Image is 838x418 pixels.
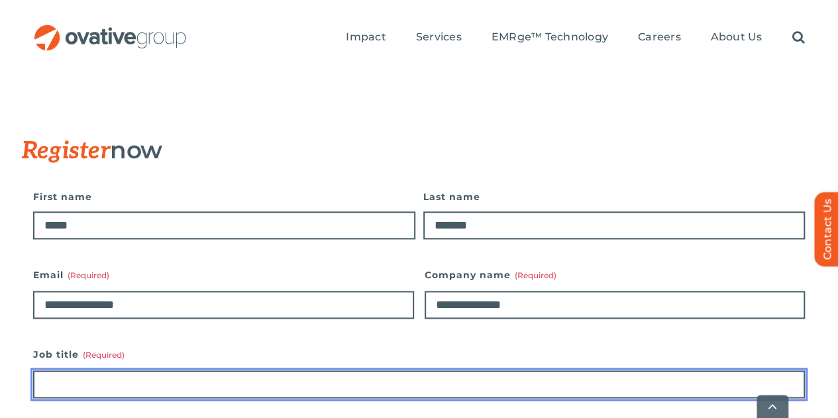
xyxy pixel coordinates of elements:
a: Impact [346,30,386,45]
a: OG_Full_horizontal_RGB [33,23,187,36]
label: Last name [423,187,806,206]
span: Careers [638,30,681,44]
label: Email [33,266,414,284]
span: (Required) [83,350,125,360]
span: Register [22,136,111,166]
a: EMRge™ Technology [492,30,608,45]
label: Job title [33,345,805,364]
a: Search [792,30,804,45]
span: (Required) [68,270,109,280]
a: Services [416,30,462,45]
span: About Us [710,30,762,44]
label: First name [33,187,415,206]
span: EMRge™ Technology [492,30,608,44]
h3: now [22,136,751,164]
a: Careers [638,30,681,45]
nav: Menu [346,17,804,59]
label: Company name [425,266,806,284]
a: About Us [710,30,762,45]
span: (Required) [515,270,556,280]
span: Impact [346,30,386,44]
span: Services [416,30,462,44]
